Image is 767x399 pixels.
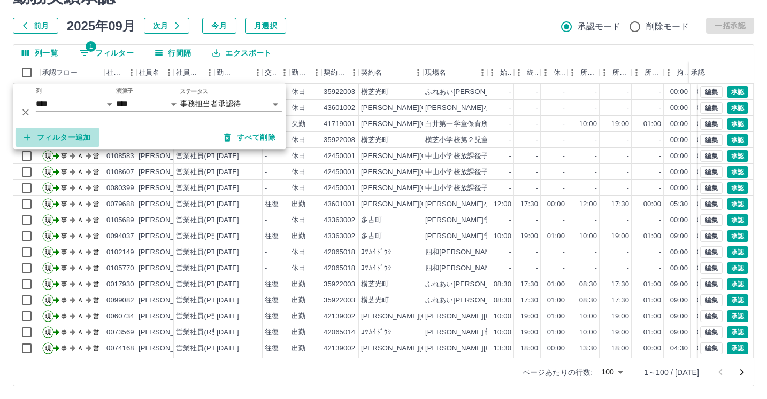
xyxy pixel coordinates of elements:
div: 事務担当者承認待 [180,96,282,112]
label: 演算子 [116,87,133,95]
button: すべて削除 [216,128,284,147]
button: フィルター追加 [16,128,99,147]
label: ステータス [180,87,208,95]
button: 削除 [18,105,34,121]
label: 列 [36,87,42,95]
